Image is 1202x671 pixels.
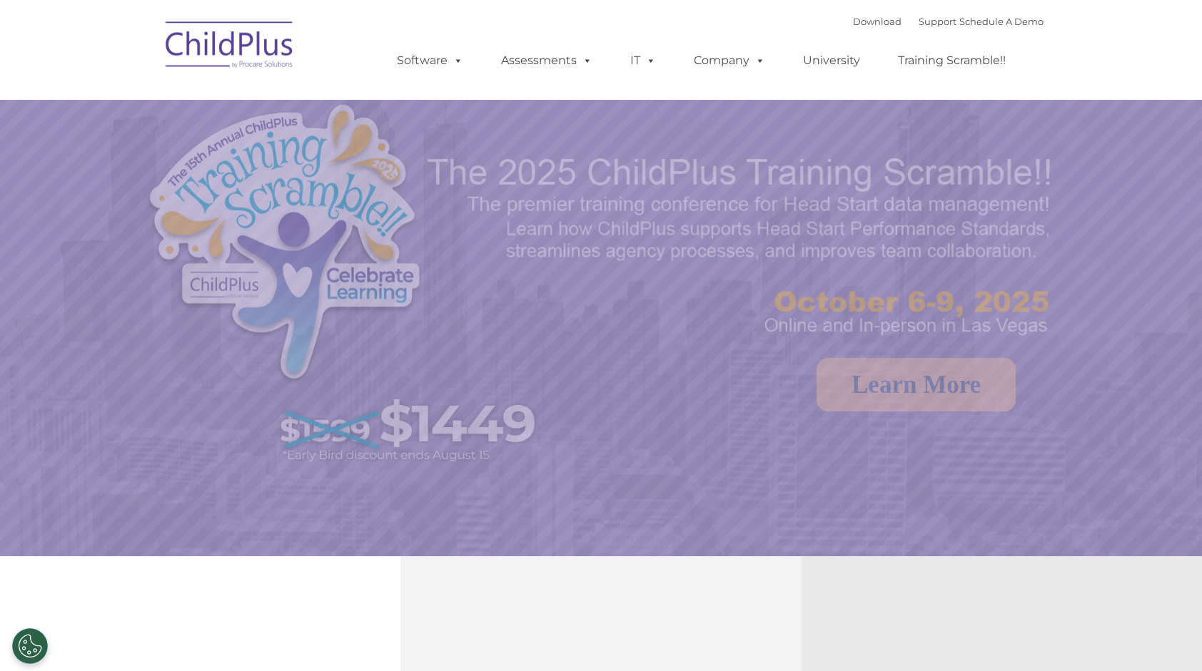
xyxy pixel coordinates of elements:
[817,358,1016,411] a: Learn More
[487,46,607,75] a: Assessments
[616,46,670,75] a: IT
[853,16,1044,27] font: |
[680,46,779,75] a: Company
[789,46,874,75] a: University
[853,16,902,27] a: Download
[12,628,48,664] button: Cookies Settings
[884,46,1020,75] a: Training Scramble!!
[383,46,478,75] a: Software
[158,11,301,83] img: ChildPlus by Procare Solutions
[959,16,1044,27] a: Schedule A Demo
[919,16,956,27] a: Support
